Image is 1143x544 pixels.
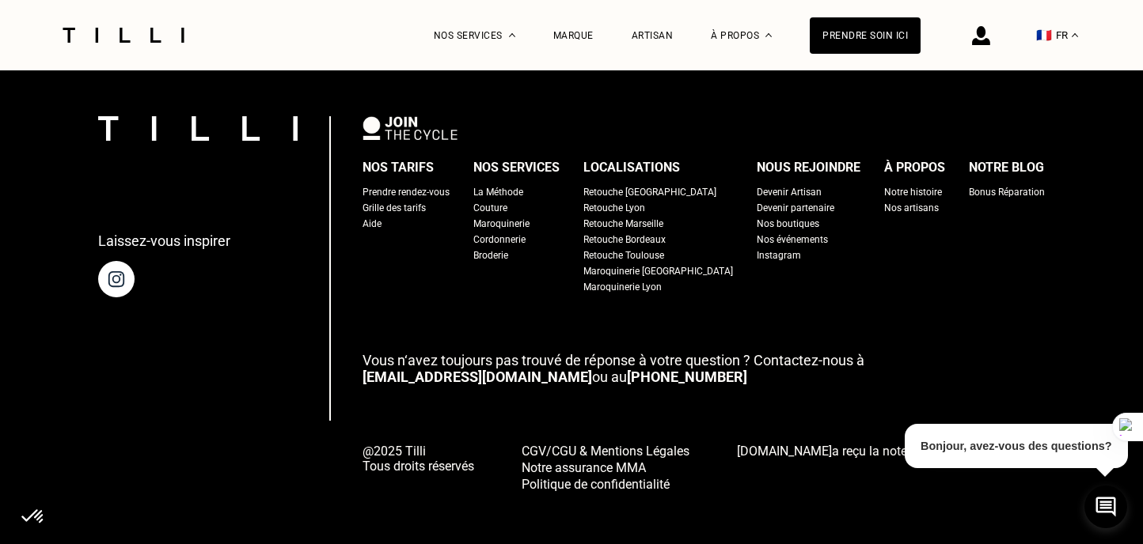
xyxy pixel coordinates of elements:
[737,444,832,459] span: [DOMAIN_NAME]
[583,156,680,179] div: Localisations
[473,200,507,216] a: Couture
[98,116,298,141] img: logo Tilli
[583,216,663,232] a: Retouche Marseille
[522,444,689,459] span: CGV/CGU & Mentions Légales
[473,184,523,200] a: La Méthode
[363,116,458,140] img: logo Join The Cycle
[884,200,939,216] a: Nos artisans
[473,247,508,263] a: Broderie
[363,200,426,216] a: Grille des tarifs
[522,477,670,492] span: Politique de confidentialité
[884,156,945,179] div: À propos
[473,156,560,179] div: Nos services
[757,156,860,179] div: Nous rejoindre
[583,279,662,295] a: Maroquinerie Lyon
[363,156,434,179] div: Nos tarifs
[765,33,772,37] img: Menu déroulant à propos
[627,368,747,385] a: [PHONE_NUMBER]
[969,184,1045,200] a: Bonus Réparation
[757,184,822,200] a: Devenir Artisan
[583,232,666,247] a: Retouche Bordeaux
[884,184,942,200] a: Notre histoire
[969,156,1044,179] div: Notre blog
[972,26,990,45] img: icône connexion
[363,184,450,200] a: Prendre rendez-vous
[363,352,1045,385] p: ou au
[737,444,1040,459] span: a reçu la note de sur avis.
[363,459,474,474] span: Tous droits réservés
[57,28,190,43] img: Logo du service de couturière Tilli
[98,232,230,249] p: Laissez-vous inspirer
[810,17,921,54] a: Prendre soin ici
[757,200,834,216] a: Devenir partenaire
[757,247,801,263] a: Instagram
[473,232,526,247] a: Cordonnerie
[553,30,594,41] a: Marque
[363,368,592,385] a: [EMAIL_ADDRESS][DOMAIN_NAME]
[583,263,733,279] a: Maroquinerie [GEOGRAPHIC_DATA]
[757,232,828,247] a: Nos événements
[522,442,689,459] a: CGV/CGU & Mentions Légales
[522,460,646,475] span: Notre assurance MMA
[522,475,689,492] a: Politique de confidentialité
[98,261,135,297] img: page instagram de Tilli une retoucherie à domicile
[363,444,474,459] span: @2025 Tilli
[632,30,674,41] a: Artisan
[473,216,530,232] a: Maroquinerie
[1072,33,1078,37] img: menu déroulant
[363,216,382,232] a: Aide
[509,33,515,37] img: Menu déroulant
[1036,28,1052,43] span: 🇫🇷
[363,352,864,368] span: Vous n‘avez toujours pas trouvé de réponse à votre question ? Contactez-nous à
[583,247,664,263] a: Retouche Toulouse
[583,184,716,200] a: Retouche [GEOGRAPHIC_DATA]
[905,424,1128,468] p: Bonjour, avez-vous des questions?
[757,216,819,232] a: Nos boutiques
[583,200,645,216] a: Retouche Lyon
[522,459,689,475] a: Notre assurance MMA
